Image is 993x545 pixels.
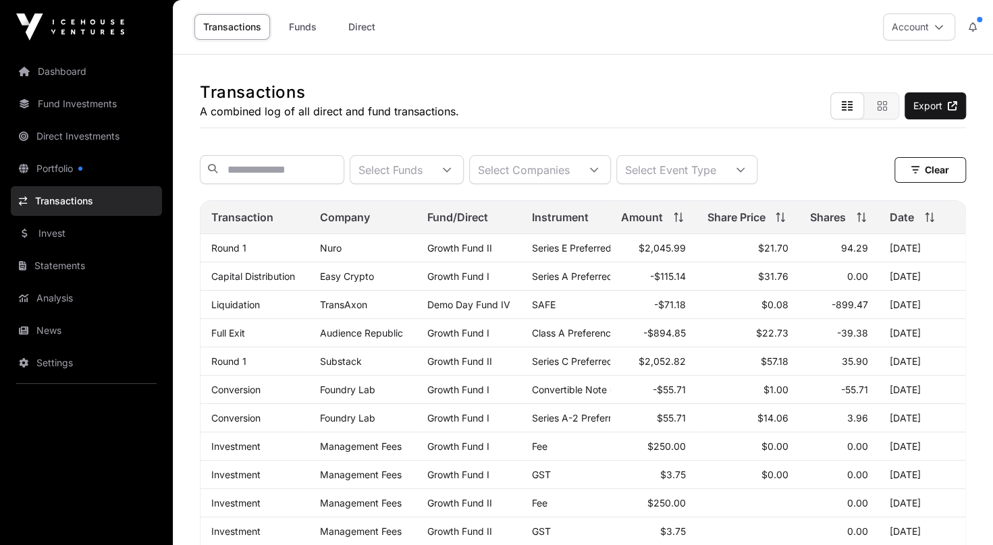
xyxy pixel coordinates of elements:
span: $0.00 [761,469,788,480]
span: Shares [810,209,846,225]
span: 35.90 [842,355,868,367]
a: Investment [211,469,261,480]
span: $31.76 [758,270,788,282]
p: Management Fees [320,525,406,537]
a: Growth Fund I [427,384,489,395]
td: $2,045.99 [610,234,697,262]
span: Date [890,209,914,225]
span: Fund/Direct [427,209,488,225]
span: GST [532,525,551,537]
td: $55.71 [610,404,697,432]
a: Nuro [320,242,342,254]
a: Growth Fund II [427,525,492,537]
button: Account [883,13,955,40]
a: Full Exit [211,327,245,339]
span: 0.00 [847,270,868,282]
span: $22.73 [756,327,788,339]
span: Instrument [532,209,589,225]
a: Invest [11,219,162,248]
a: Growth Fund I [427,270,489,282]
img: Icehouse Ventures Logo [16,13,124,40]
td: -$55.71 [610,376,697,404]
a: Growth Fund II [427,355,492,367]
td: [DATE] [879,347,965,376]
span: 3.96 [847,412,868,424]
a: Investment [211,525,261,537]
span: 0.00 [847,469,868,480]
p: A combined log of all direct and fund transactions. [200,103,459,119]
a: Growth Fund II [427,497,492,509]
span: Series E Preferred Stock [532,242,640,254]
a: Export [905,92,966,119]
td: [DATE] [879,461,965,489]
span: Company [320,209,370,225]
a: Investment [211,440,261,452]
span: $57.18 [761,355,788,367]
a: Dashboard [11,57,162,86]
span: $14.06 [757,412,788,424]
p: Management Fees [320,440,406,452]
a: News [11,316,162,345]
td: [DATE] [879,404,965,432]
span: $1.00 [763,384,788,395]
span: $0.00 [761,440,788,452]
a: Transactions [11,186,162,216]
td: [DATE] [879,291,965,319]
span: -55.71 [841,384,868,395]
a: Easy Crypto [320,270,374,282]
a: Conversion [211,412,261,424]
span: 94.29 [841,242,868,254]
p: Management Fees [320,469,406,480]
a: Growth Fund I [427,412,489,424]
a: Analysis [11,283,162,313]
td: $3.75 [610,461,697,489]
p: Management Fees [320,497,406,509]
td: [DATE] [879,319,965,347]
div: Select Companies [470,156,578,183]
a: Growth Fund II [427,242,492,254]
a: Growth Fund I [427,440,489,452]
td: [DATE] [879,262,965,291]
span: Fee [532,440,547,452]
td: [DATE] [879,234,965,262]
a: Foundry Lab [320,412,375,424]
a: Audience Republic [320,327,403,339]
h1: Transactions [200,82,459,103]
td: [DATE] [879,489,965,517]
a: Round 1 [211,355,246,367]
td: [DATE] [879,432,965,461]
button: Clear [894,157,966,183]
a: Substack [320,355,362,367]
a: Fund Investments [11,89,162,119]
a: Statements [11,251,162,281]
a: Growth Fund I [427,327,489,339]
span: -39.38 [837,327,868,339]
a: Transactions [194,14,270,40]
a: TransAxon [320,299,367,310]
span: $21.70 [758,242,788,254]
a: Settings [11,348,162,378]
td: -$894.85 [610,319,697,347]
td: -$71.18 [610,291,697,319]
span: Fee [532,497,547,509]
div: Select Event Type [617,156,724,183]
td: $250.00 [610,432,697,461]
span: 0.00 [847,497,868,509]
a: Conversion [211,384,261,395]
div: Select Funds [350,156,431,183]
span: GST [532,469,551,480]
a: Growth Fund I [427,469,489,480]
span: Share Price [707,209,765,225]
td: [DATE] [879,376,965,404]
a: Investment [211,497,261,509]
span: Transaction [211,209,273,225]
span: SAFE [532,299,556,310]
a: Foundry Lab [320,384,375,395]
a: Funds [275,14,329,40]
span: Amount [621,209,663,225]
a: Direct [335,14,389,40]
td: $250.00 [610,489,697,517]
div: Chat Widget [925,480,993,545]
a: Liquidation [211,299,260,310]
span: -899.47 [832,299,868,310]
